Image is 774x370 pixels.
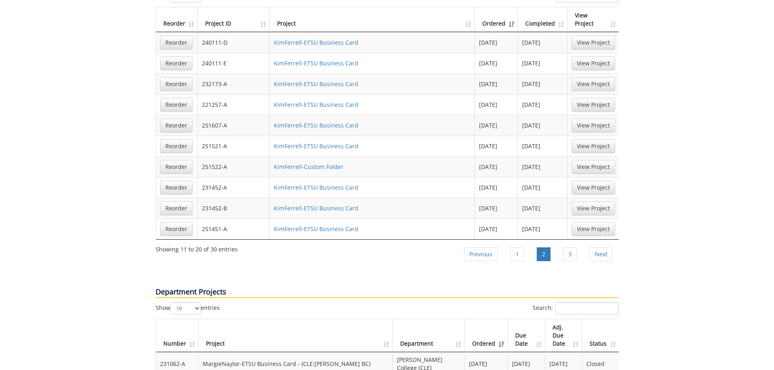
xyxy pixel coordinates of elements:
[198,115,270,136] td: 251607-A
[518,115,568,136] td: [DATE]
[198,53,270,74] td: 240111-E
[572,77,615,91] a: View Project
[156,319,199,352] th: Number: activate to sort column ascending
[198,74,270,94] td: 232173-A
[475,115,518,136] td: [DATE]
[198,177,270,198] td: 231452-A
[274,142,358,150] a: KimFerrell-ETSU Business Card
[508,319,545,352] th: Due Date: activate to sort column ascending
[563,247,577,261] a: 3
[160,119,193,132] a: Reorder
[156,287,619,298] p: Department Projects
[518,136,568,156] td: [DATE]
[572,119,615,132] a: View Project
[274,163,343,171] a: KimFerrell-Custom Folder
[568,7,619,32] th: View Project: activate to sort column ascending
[198,32,270,53] td: 240111-D
[475,198,518,219] td: [DATE]
[160,201,193,215] a: Reorder
[465,319,508,352] th: Ordered: activate to sort column ascending
[518,219,568,239] td: [DATE]
[475,136,518,156] td: [DATE]
[555,302,619,314] input: Search:
[590,247,613,261] a: Next
[274,204,358,212] a: KimFerrell-ETSU Business Card
[475,156,518,177] td: [DATE]
[475,219,518,239] td: [DATE]
[156,7,198,32] th: Reorder: activate to sort column ascending
[582,319,619,352] th: Status: activate to sort column ascending
[518,7,568,32] th: Completed: activate to sort column ascending
[475,53,518,74] td: [DATE]
[518,156,568,177] td: [DATE]
[393,319,465,352] th: Department: activate to sort column ascending
[160,222,193,236] a: Reorder
[270,7,475,32] th: Project: activate to sort column ascending
[160,98,193,112] a: Reorder
[464,247,498,261] a: Previous
[510,247,524,261] a: 1
[518,53,568,74] td: [DATE]
[572,181,615,195] a: View Project
[475,74,518,94] td: [DATE]
[572,36,615,50] a: View Project
[475,94,518,115] td: [DATE]
[572,139,615,153] a: View Project
[518,74,568,94] td: [DATE]
[170,302,201,314] select: Showentries
[518,177,568,198] td: [DATE]
[572,98,615,112] a: View Project
[156,242,238,253] div: Showing 11 to 20 of 30 entries
[518,198,568,219] td: [DATE]
[274,101,358,108] a: KimFerrell-ETSU Business Card
[160,77,193,91] a: Reorder
[156,302,220,314] label: Show entries
[198,136,270,156] td: 251521-A
[518,94,568,115] td: [DATE]
[160,56,193,70] a: Reorder
[572,222,615,236] a: View Project
[475,177,518,198] td: [DATE]
[160,139,193,153] a: Reorder
[274,225,358,233] a: KimFerrell-ETSU Business Card
[274,121,358,129] a: KimFerrell-ETSU Business Card
[198,156,270,177] td: 251522-A
[274,184,358,191] a: KimFerrell-ETSU Business Card
[199,319,393,352] th: Project: activate to sort column ascending
[160,36,193,50] a: Reorder
[198,219,270,239] td: 251451-A
[198,198,270,219] td: 231452-B
[198,94,270,115] td: 221257-A
[572,56,615,70] a: View Project
[274,39,358,46] a: KimFerrell-ETSU Business Card
[274,59,358,67] a: KimFerrell-ETSU Business Card
[475,32,518,53] td: [DATE]
[274,80,358,88] a: KimFerrell-ETSU Business Card
[475,7,518,32] th: Ordered: activate to sort column ascending
[572,160,615,174] a: View Project
[160,160,193,174] a: Reorder
[518,32,568,53] td: [DATE]
[537,247,551,261] a: 2
[545,319,583,352] th: Adj. Due Date: activate to sort column ascending
[198,7,270,32] th: Project ID: activate to sort column ascending
[572,201,615,215] a: View Project
[533,302,619,314] label: Search:
[160,181,193,195] a: Reorder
